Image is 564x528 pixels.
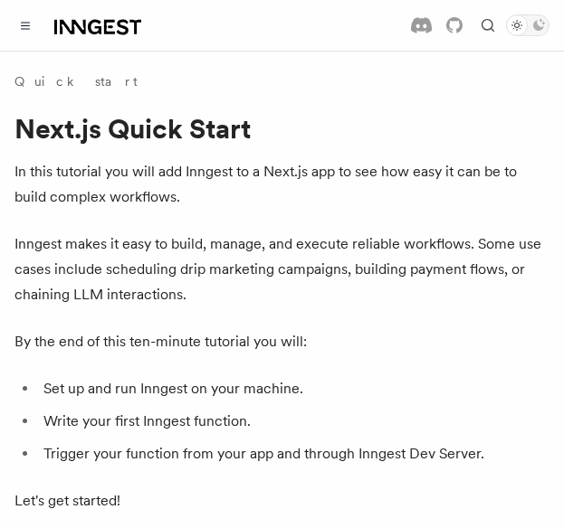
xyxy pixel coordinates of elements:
button: Toggle dark mode [506,14,550,36]
p: Inngest makes it easy to build, manage, and execute reliable workflows. Some use cases include sc... [14,231,550,307]
li: Set up and run Inngest on your machine. [38,376,550,401]
p: In this tutorial you will add Inngest to a Next.js app to see how easy it can be to build complex... [14,159,550,210]
button: Find something... [477,14,499,36]
li: Write your first Inngest function. [38,409,550,434]
li: Trigger your function from your app and through Inngest Dev Server. [38,441,550,467]
a: Quick start [14,72,138,90]
h1: Next.js Quick Start [14,112,550,145]
p: Let's get started! [14,488,550,514]
button: Toggle navigation [14,14,36,36]
p: By the end of this ten-minute tutorial you will: [14,329,550,354]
